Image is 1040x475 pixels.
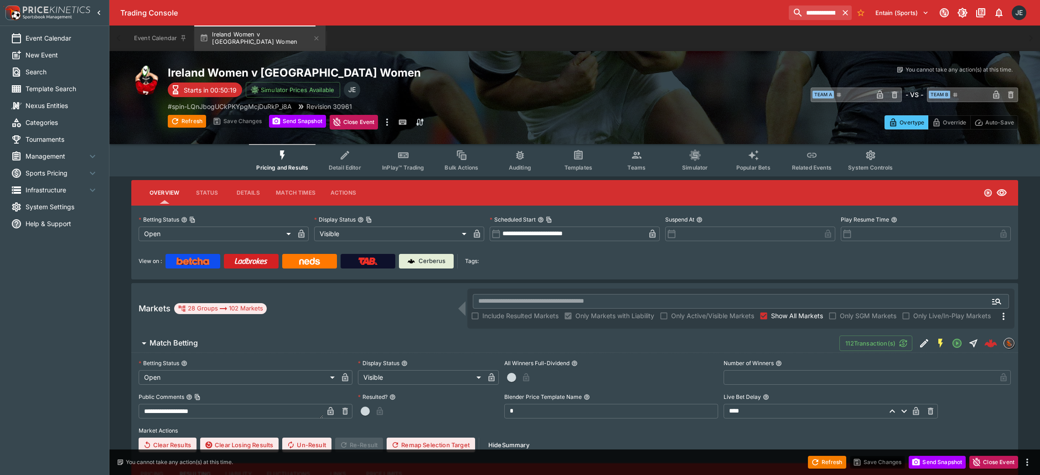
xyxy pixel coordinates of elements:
div: 28 Groups 102 Markets [178,303,263,314]
p: Number of Winners [724,359,774,367]
button: Edit Detail [916,335,932,351]
button: Play Resume Time [891,217,897,223]
svg: More [998,311,1009,322]
div: Open [139,227,294,241]
span: Only SGM Markets [840,311,896,320]
span: Management [26,151,87,161]
span: Only Active/Visible Markets [671,311,754,320]
img: TabNZ [358,258,378,265]
button: Documentation [973,5,989,21]
div: Trading Console [120,8,785,18]
span: Detail Editor [329,164,361,171]
p: Revision 30961 [306,102,352,111]
span: Team B [929,91,950,98]
button: Simulator Prices Available [246,82,340,98]
a: Cerberus [399,254,454,268]
button: Remap Selection Target [387,438,475,452]
span: Event Calendar [26,33,98,43]
button: Details [228,182,269,204]
p: All Winners Full-Dividend [504,359,569,367]
button: Close Event [969,456,1018,469]
span: Team A [812,91,834,98]
span: Popular Bets [736,164,771,171]
img: Ladbrokes [234,258,268,265]
a: f52263a0-6671-4c6a-bf61-ffb6e3768dbf [982,334,1000,352]
svg: Open [952,338,962,349]
span: Only Markets with Liability [575,311,654,320]
button: SGM Enabled [932,335,949,351]
span: Re-Result [335,438,383,452]
p: You cannot take any action(s) at this time. [126,458,233,466]
button: No Bookmarks [854,5,868,20]
span: Tournaments [26,134,98,144]
span: Infrastructure [26,185,87,195]
img: rugby_union.png [131,66,160,95]
button: Straight [965,335,982,351]
div: Open [139,370,338,385]
button: Overview [142,182,186,204]
button: Live Bet Delay [763,394,769,400]
button: All Winners Full-Dividend [571,360,578,367]
span: Un-Result [282,438,331,452]
button: Actions [323,182,364,204]
button: Override [928,115,970,129]
img: Neds [299,258,320,265]
h5: Markets [139,303,171,314]
div: James Edlin [344,82,360,98]
img: sportingsolutions [1004,338,1014,348]
img: logo-cerberus--red.svg [984,337,997,350]
label: View on : [139,254,162,268]
span: Only Live/In-Play Markets [913,311,991,320]
span: Auditing [509,164,531,171]
div: sportingsolutions [1004,338,1014,349]
button: Betting Status [181,360,187,367]
button: Public CommentsCopy To Clipboard [186,394,192,400]
button: Copy To Clipboard [189,217,196,223]
button: Display Status [401,360,408,367]
button: Copy To Clipboard [194,394,201,400]
div: Event type filters [249,144,900,176]
span: Simulator [682,164,708,171]
span: Bulk Actions [445,164,478,171]
img: Sportsbook Management [23,15,72,19]
p: Public Comments [139,393,184,401]
span: System Controls [848,164,893,171]
span: Teams [627,164,646,171]
p: Display Status [358,359,399,367]
img: Betcha [176,258,209,265]
span: Pricing and Results [256,164,308,171]
button: Connected to PK [936,5,952,21]
div: James Edlin [1012,5,1026,20]
button: Match Betting [131,334,839,352]
span: Search [26,67,98,77]
button: Refresh [808,456,846,469]
h6: Match Betting [150,338,198,348]
p: Starts in 00:50:19 [184,85,237,95]
button: more [1022,457,1033,468]
button: Toggle light/dark mode [954,5,971,21]
button: Suspend At [696,217,703,223]
span: New Event [26,50,98,60]
button: 112Transaction(s) [839,336,912,351]
div: Visible [314,227,470,241]
img: PriceKinetics [23,6,90,13]
p: Override [943,118,966,127]
div: Start From [885,115,1018,129]
p: Blender Price Template Name [504,393,582,401]
span: Sports Pricing [26,168,87,178]
p: Suspend At [665,216,694,223]
button: Send Snapshot [269,115,326,128]
div: Visible [358,370,484,385]
button: HideSummary [483,438,535,452]
p: Live Bet Delay [724,393,761,401]
span: Help & Support [26,219,98,228]
button: Display StatusCopy To Clipboard [357,217,364,223]
button: Clear Losing Results [200,438,279,452]
input: search [789,5,839,20]
button: Refresh [168,115,206,128]
button: Select Tenant [870,5,934,20]
img: PriceKinetics Logo [3,4,21,22]
button: Clear Results [139,438,197,452]
button: more [382,115,393,129]
button: Betting StatusCopy To Clipboard [181,217,187,223]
